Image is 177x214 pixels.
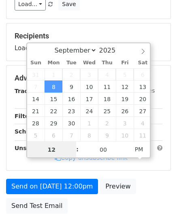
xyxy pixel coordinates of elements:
[97,47,126,54] input: Year
[45,60,62,66] span: Mon
[80,81,98,93] span: September 10, 2025
[6,179,98,194] a: Send on [DATE] 12:00pm
[27,142,77,158] input: Hour
[116,129,134,141] span: October 10, 2025
[27,117,45,129] span: September 28, 2025
[98,117,116,129] span: October 2, 2025
[45,81,62,93] span: September 8, 2025
[116,105,134,117] span: September 26, 2025
[27,105,45,117] span: September 21, 2025
[27,81,45,93] span: September 7, 2025
[62,129,80,141] span: October 7, 2025
[27,129,45,141] span: October 5, 2025
[98,68,116,81] span: September 4, 2025
[27,93,45,105] span: September 14, 2025
[80,68,98,81] span: September 3, 2025
[15,88,42,94] strong: Tracking
[80,117,98,129] span: October 1, 2025
[79,142,128,158] input: Minute
[27,68,45,81] span: August 31, 2025
[15,32,162,53] div: Loading...
[55,154,128,161] a: Copy unsubscribe link
[98,105,116,117] span: September 25, 2025
[62,68,80,81] span: September 2, 2025
[98,81,116,93] span: September 11, 2025
[80,105,98,117] span: September 24, 2025
[80,60,98,66] span: Wed
[98,60,116,66] span: Thu
[6,198,68,214] a: Send Test Email
[15,113,35,119] strong: Filters
[136,175,177,214] iframe: Chat Widget
[134,68,151,81] span: September 6, 2025
[45,68,62,81] span: September 1, 2025
[45,105,62,117] span: September 22, 2025
[116,60,134,66] span: Fri
[116,117,134,129] span: October 3, 2025
[15,145,54,151] strong: Unsubscribe
[62,60,80,66] span: Tue
[134,129,151,141] span: October 11, 2025
[15,74,162,83] h5: Advanced
[116,93,134,105] span: September 19, 2025
[80,93,98,105] span: September 17, 2025
[128,141,150,157] span: Click to toggle
[98,129,116,141] span: October 9, 2025
[15,128,44,135] strong: Schedule
[62,105,80,117] span: September 23, 2025
[27,60,45,66] span: Sun
[76,141,79,157] span: :
[134,117,151,129] span: October 4, 2025
[100,179,136,194] a: Preview
[134,93,151,105] span: September 20, 2025
[134,81,151,93] span: September 13, 2025
[134,60,151,66] span: Sat
[98,93,116,105] span: September 18, 2025
[62,93,80,105] span: September 16, 2025
[45,129,62,141] span: October 6, 2025
[62,117,80,129] span: September 30, 2025
[116,81,134,93] span: September 12, 2025
[15,32,162,40] h5: Recipients
[45,117,62,129] span: September 29, 2025
[80,129,98,141] span: October 8, 2025
[62,81,80,93] span: September 9, 2025
[134,105,151,117] span: September 27, 2025
[45,93,62,105] span: September 15, 2025
[116,68,134,81] span: September 5, 2025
